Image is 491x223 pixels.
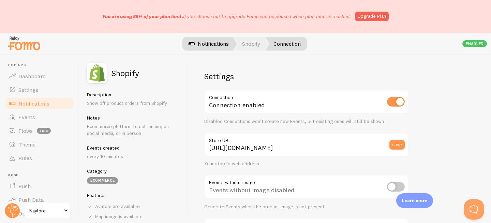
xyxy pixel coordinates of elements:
[37,128,51,134] span: beta
[204,204,409,210] div: Generate Events when the product image is not present
[87,192,179,198] h5: Features
[18,114,35,121] span: Events
[87,168,179,174] h5: Category
[18,196,44,203] span: Push Data
[18,100,49,107] span: Notifications
[4,151,74,165] a: Rules
[355,12,389,21] a: Upgrade Plan
[204,90,409,115] div: Connection enabled
[87,63,107,83] img: fomo_icons_shopify.svg
[4,110,74,124] a: Events
[102,13,183,19] span: You are using 85% of your plan limit.
[18,183,31,190] span: Push
[87,177,118,184] div: eCommerce
[204,161,409,167] div: Your store's web address
[4,83,74,97] a: Settings
[18,73,46,80] span: Dashboard
[8,173,74,178] span: Push
[396,193,433,208] div: Learn more
[8,63,74,67] span: Pop-ups
[204,133,409,144] label: Store URL
[25,203,71,219] a: Naylore
[18,155,32,162] span: Rules
[7,34,41,52] img: fomo-relay-logo-orange.svg
[204,175,409,200] div: Events without image disabled
[4,69,74,83] a: Dashboard
[87,145,179,151] h5: Events created
[87,100,179,107] p: Show off product orders from Shopify
[87,123,179,137] p: Ecommerce platform to sell online, on social media, or in person
[4,179,74,193] a: Push
[29,207,62,215] span: Naylore
[87,203,179,209] div: Avatars are available
[204,119,409,125] div: Disabled Connections won't create new Events, but existing ones will still be shown
[4,97,74,110] a: Notifications
[389,140,405,150] button: save
[402,197,428,204] p: Learn more
[87,153,179,160] p: every 10 minutes
[111,69,139,77] h2: Shopify
[204,71,409,82] h2: Settings
[18,86,38,93] span: Settings
[87,115,179,121] h5: Notes
[87,213,179,220] div: Map image is available
[4,124,74,138] a: Flows beta
[87,92,179,98] h5: Description
[464,199,484,220] iframe: Help Scout Beacon - Open
[4,193,74,207] a: Push Data
[18,141,35,148] span: Theme
[18,127,33,134] span: Flows
[102,13,351,20] p: If you choose not to upgrade Fomo will be paused when plan limit is reached.
[4,138,74,151] a: Theme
